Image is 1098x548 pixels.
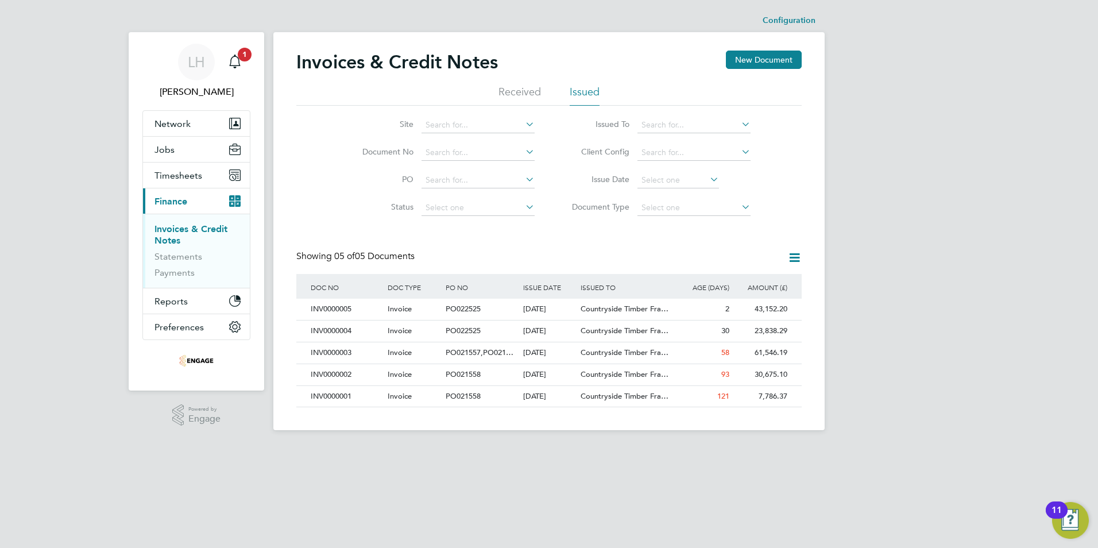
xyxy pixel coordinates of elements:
[498,85,541,106] li: Received
[563,146,629,157] label: Client Config
[732,299,790,320] div: 43,152.20
[422,117,535,133] input: Search for...
[725,304,729,314] span: 2
[143,188,250,214] button: Finance
[143,314,250,339] button: Preferences
[296,51,498,74] h2: Invoices & Credit Notes
[388,391,412,401] span: Invoice
[347,119,413,129] label: Site
[732,342,790,364] div: 61,546.19
[142,85,250,99] span: Linda Hartley
[520,299,578,320] div: [DATE]
[674,274,732,300] div: AGE (DAYS)
[578,274,674,300] div: ISSUED TO
[422,172,535,188] input: Search for...
[142,352,250,370] a: Go to home page
[520,386,578,407] div: [DATE]
[446,348,513,357] span: PO021557,PO021…
[637,145,751,161] input: Search for...
[581,369,668,379] span: Countryside Timber Fra…
[422,145,535,161] input: Search for...
[717,391,729,401] span: 121
[446,391,481,401] span: PO021558
[308,321,385,342] div: INV0000004
[570,85,600,106] li: Issued
[721,326,729,335] span: 30
[726,51,802,69] button: New Document
[388,304,412,314] span: Invoice
[308,342,385,364] div: INV0000003
[581,391,668,401] span: Countryside Timber Fra…
[154,223,227,246] a: Invoices & Credit Notes
[385,274,443,300] div: DOC TYPE
[154,267,195,278] a: Payments
[188,414,221,424] span: Engage
[581,326,668,335] span: Countryside Timber Fra…
[188,404,221,414] span: Powered by
[732,364,790,385] div: 30,675.10
[721,348,729,357] span: 58
[143,288,250,314] button: Reports
[347,202,413,212] label: Status
[388,326,412,335] span: Invoice
[334,250,415,262] span: 05 Documents
[388,348,412,357] span: Invoice
[520,321,578,342] div: [DATE]
[1052,502,1089,539] button: Open Resource Center, 11 new notifications
[388,369,412,379] span: Invoice
[732,274,790,300] div: AMOUNT (£)
[732,321,790,342] div: 23,838.29
[308,299,385,320] div: INV0000005
[520,364,578,385] div: [DATE]
[443,274,520,300] div: PO NO
[142,44,250,99] a: LH[PERSON_NAME]
[581,304,668,314] span: Countryside Timber Fra…
[446,304,481,314] span: PO022525
[721,369,729,379] span: 93
[296,250,417,263] div: Showing
[143,137,250,162] button: Jobs
[732,386,790,407] div: 7,786.37
[422,200,535,216] input: Select one
[154,322,204,333] span: Preferences
[308,274,385,300] div: DOC NO
[520,274,578,300] div: ISSUE DATE
[143,163,250,188] button: Timesheets
[637,172,719,188] input: Select one
[446,326,481,335] span: PO022525
[188,55,205,70] span: LH
[763,9,815,32] li: Configuration
[637,200,751,216] input: Select one
[154,196,187,207] span: Finance
[446,369,481,379] span: PO021558
[179,352,214,370] img: thebestconnection-logo-retina.png
[520,342,578,364] div: [DATE]
[154,296,188,307] span: Reports
[238,48,252,61] span: 1
[347,146,413,157] label: Document No
[1051,510,1062,525] div: 11
[563,119,629,129] label: Issued To
[308,386,385,407] div: INV0000001
[347,174,413,184] label: PO
[172,404,221,426] a: Powered byEngage
[308,364,385,385] div: INV0000002
[563,174,629,184] label: Issue Date
[581,348,668,357] span: Countryside Timber Fra…
[154,170,202,181] span: Timesheets
[143,111,250,136] button: Network
[563,202,629,212] label: Document Type
[154,118,191,129] span: Network
[129,32,264,391] nav: Main navigation
[637,117,751,133] input: Search for...
[334,250,355,262] span: 05 of
[154,144,175,155] span: Jobs
[154,251,202,262] a: Statements
[143,214,250,288] div: Finance
[223,44,246,80] a: 1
